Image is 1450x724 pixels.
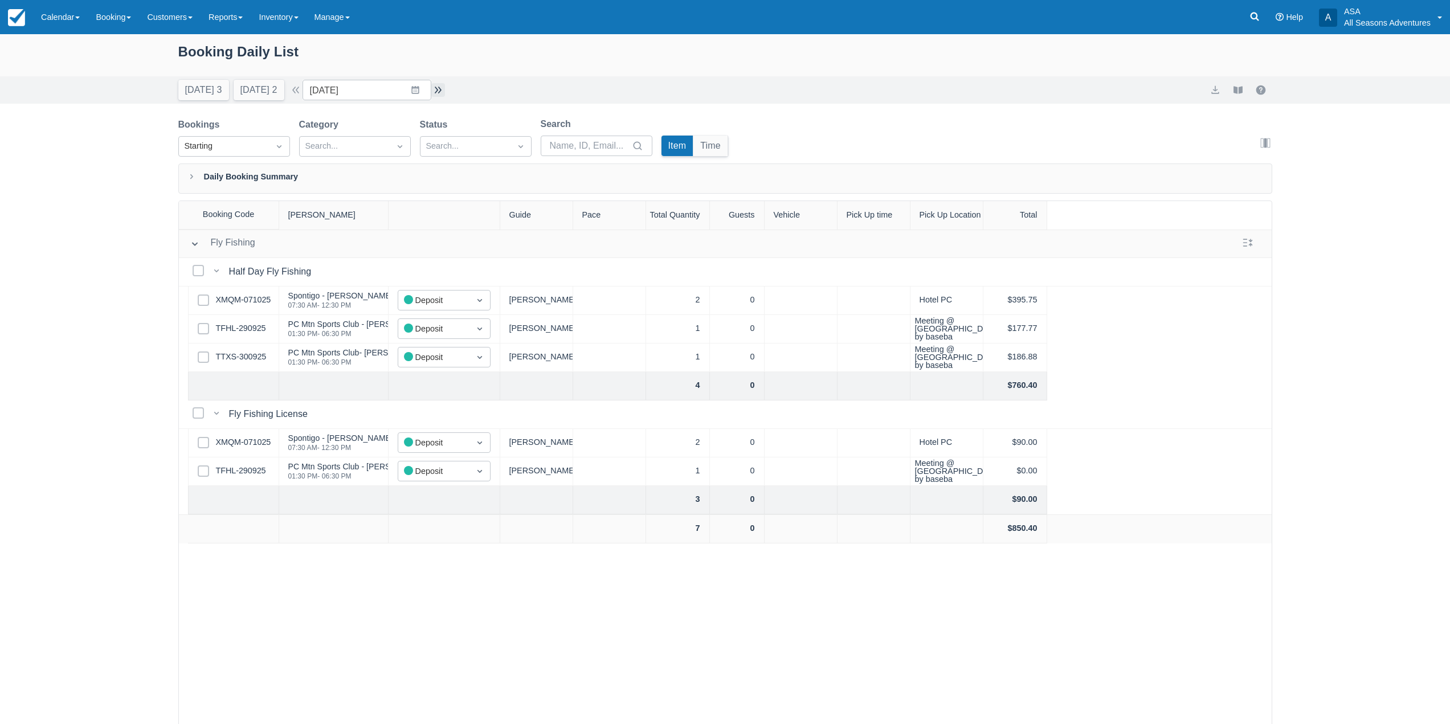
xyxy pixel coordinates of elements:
[710,287,765,315] div: 0
[646,486,710,514] div: 3
[983,515,1047,543] div: $850.40
[983,486,1047,514] div: $90.00
[404,322,464,336] div: Deposit
[216,465,266,477] a: TFHL-290925
[500,343,573,372] div: [PERSON_NAME]
[646,201,710,230] div: Total Quantity
[404,351,464,364] div: Deposit
[216,436,271,449] a: XMQM-071025
[500,201,573,230] div: Guide
[646,457,710,486] div: 1
[288,473,433,480] div: 01:30 PM - 06:30 PM
[288,330,433,337] div: 01:30 PM - 06:30 PM
[1286,13,1303,22] span: Help
[983,429,1047,457] div: $90.00
[288,434,394,442] div: Spontigo - [PERSON_NAME]
[646,429,710,457] div: 2
[646,372,710,400] div: 4
[474,351,485,363] span: Dropdown icon
[500,429,573,457] div: [PERSON_NAME]
[646,515,710,543] div: 7
[710,372,765,400] div: 0
[983,201,1047,230] div: Total
[710,457,765,486] div: 0
[229,407,312,421] div: Fly Fishing License
[500,315,573,343] div: [PERSON_NAME]
[303,80,431,100] input: Date
[404,436,464,449] div: Deposit
[1344,17,1431,28] p: All Seasons Adventures
[1319,9,1337,27] div: A
[710,343,765,372] div: 0
[765,201,838,230] div: Vehicle
[710,486,765,514] div: 0
[541,117,575,131] label: Search
[474,323,485,334] span: Dropdown icon
[915,345,1000,370] div: Meeting @ [GEOGRAPHIC_DATA] by baseba
[1276,13,1284,21] i: Help
[216,351,267,363] a: TTXS-300925
[288,320,433,328] div: PC Mtn Sports Club - [PERSON_NAME]
[178,80,229,100] button: [DATE] 3
[710,315,765,343] div: 0
[661,136,693,156] button: Item
[474,294,485,306] span: Dropdown icon
[710,201,765,230] div: Guests
[646,315,710,343] div: 1
[229,265,316,279] div: Half Day Fly Fishing
[573,201,646,230] div: Pace
[178,118,224,132] label: Bookings
[910,201,983,230] div: Pick Up Location
[179,201,279,229] div: Booking Code
[178,163,1272,194] div: Daily Booking Summary
[983,343,1047,372] div: $186.88
[299,118,343,132] label: Category
[693,136,728,156] button: Time
[8,9,25,26] img: checkfront-main-nav-mini-logo.png
[185,140,263,153] div: Starting
[500,287,573,315] div: [PERSON_NAME]
[983,457,1047,486] div: $0.00
[288,292,394,300] div: Spontigo - [PERSON_NAME]
[983,372,1047,400] div: $760.40
[288,463,433,471] div: PC Mtn Sports Club - [PERSON_NAME]
[646,287,710,315] div: 2
[404,465,464,478] div: Deposit
[186,234,260,254] button: Fly Fishing
[550,136,630,156] input: Name, ID, Email...
[404,294,464,307] div: Deposit
[216,294,271,306] a: XMQM-071025
[910,429,983,457] div: Hotel PC
[288,359,431,366] div: 01:30 PM - 06:30 PM
[273,141,285,152] span: Dropdown icon
[178,41,1272,74] div: Booking Daily List
[1208,83,1222,97] button: export
[910,287,983,315] div: Hotel PC
[216,322,266,335] a: TFHL-290925
[983,287,1047,315] div: $395.75
[288,444,394,451] div: 07:30 AM - 12:30 PM
[710,515,765,543] div: 0
[474,437,485,448] span: Dropdown icon
[1344,6,1431,17] p: ASA
[279,201,389,230] div: [PERSON_NAME]
[646,343,710,372] div: 1
[915,317,1000,341] div: Meeting @ [GEOGRAPHIC_DATA] by baseba
[420,118,452,132] label: Status
[394,141,406,152] span: Dropdown icon
[500,457,573,486] div: [PERSON_NAME]
[915,459,1000,484] div: Meeting @ [GEOGRAPHIC_DATA] by baseba
[710,429,765,457] div: 0
[838,201,910,230] div: Pick Up time
[983,315,1047,343] div: $177.77
[234,80,284,100] button: [DATE] 2
[474,465,485,477] span: Dropdown icon
[288,302,394,309] div: 07:30 AM - 12:30 PM
[515,141,526,152] span: Dropdown icon
[288,349,431,357] div: PC Mtn Sports Club- [PERSON_NAME]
